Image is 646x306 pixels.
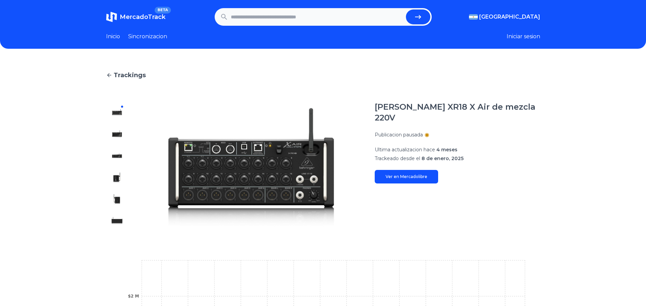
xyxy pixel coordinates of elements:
[112,129,122,139] img: Consola Behringer XR18 X Air de mezcla 220V
[479,13,540,21] span: [GEOGRAPHIC_DATA]
[507,32,540,41] button: Iniciar sesion
[422,155,464,161] span: 8 de enero, 2025
[375,131,423,138] p: Publicacion pausada
[469,13,540,21] button: [GEOGRAPHIC_DATA]
[112,172,122,183] img: Consola Behringer XR18 X Air de mezcla 220V
[112,194,122,204] img: Consola Behringer XR18 X Air de mezcla 220V
[112,150,122,161] img: Consola Behringer XR18 X Air de mezcla 220V
[141,102,361,232] img: Consola Behringer XR18 X Air de mezcla 220V
[375,147,435,153] span: Ultima actualizacion hace
[375,170,438,183] a: Ver en Mercadolibre
[120,13,165,21] span: MercadoTrack
[375,102,540,123] h1: [PERSON_NAME] XR18 X Air de mezcla 220V
[112,215,122,226] img: Consola Behringer XR18 X Air de mezcla 220V
[106,32,120,41] a: Inicio
[155,7,171,14] span: BETA
[469,14,478,20] img: Argentina
[375,155,420,161] span: Trackeado desde el
[128,32,167,41] a: Sincronizacion
[114,70,146,80] span: Trackings
[106,70,540,80] a: Trackings
[106,12,165,22] a: MercadoTrackBETA
[128,294,139,299] tspan: $2 M
[112,107,122,118] img: Consola Behringer XR18 X Air de mezcla 220V
[106,12,117,22] img: MercadoTrack
[436,147,457,153] span: 4 meses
